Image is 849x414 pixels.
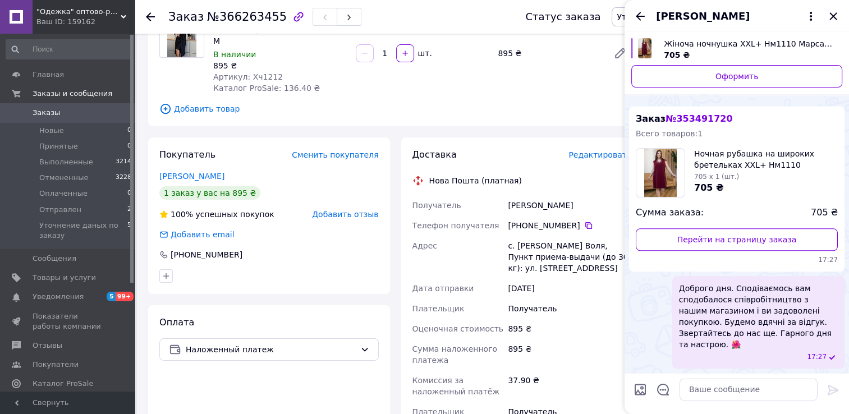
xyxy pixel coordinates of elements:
[412,376,499,396] span: Комиссия за наложенный платёж
[412,241,437,250] span: Адрес
[171,210,193,219] span: 100%
[146,11,155,22] div: Вернуться назад
[33,273,96,283] span: Товары и услуги
[617,12,732,21] span: Уточнение даных по заказу
[525,11,600,22] div: Статус заказа
[506,195,634,215] div: [PERSON_NAME]
[39,173,88,183] span: Отмененные
[159,317,194,328] span: Оплата
[807,352,827,362] span: 17:27 12.10.2025
[644,149,677,197] img: 6628756359_w200_h200_nochnaya-rubashka-na.jpg
[426,175,525,186] div: Нова Пошта (платная)
[127,188,131,199] span: 0
[159,172,224,181] a: [PERSON_NAME]
[506,339,634,370] div: 895 ₴
[169,229,236,240] div: Добавить email
[636,113,733,124] span: Заказ
[634,10,647,23] button: Назад
[656,382,671,397] button: Открыть шаблоны ответов
[207,10,287,24] span: №366263455
[159,149,215,160] span: Покупатель
[506,278,634,298] div: [DATE]
[508,220,631,231] div: [PHONE_NUMBER]
[412,201,461,210] span: Получатель
[116,173,131,183] span: 3228
[39,188,88,199] span: Оплаченные
[412,284,474,293] span: Дата отправки
[638,38,651,58] img: 6628756359_w100_h100_nochnaya-rubashka-na.jpg
[39,141,78,151] span: Принятые
[36,17,135,27] div: Ваш ID: 159162
[158,229,236,240] div: Добавить email
[107,292,116,301] span: 5
[568,150,631,159] span: Редактировать
[493,45,604,61] div: 895 ₴
[39,205,81,215] span: Отправлен
[506,370,634,402] div: 37.90 ₴
[33,254,76,264] span: Сообщения
[636,228,838,251] a: Перейти на страницу заказа
[415,48,433,59] div: шт.
[39,157,93,167] span: Выполненные
[116,292,134,301] span: 99+
[213,50,256,59] span: В наличии
[213,84,320,93] span: Каталог ProSale: 136.40 ₴
[636,129,703,138] span: Всего товаров: 1
[213,60,347,71] div: 895 ₴
[694,148,838,171] span: Ночная рубашка на широких бретельках XXL+ Нм1110 Марсала
[39,220,127,241] span: Уточнение даных по заказу
[506,319,634,339] div: 895 ₴
[33,70,64,80] span: Главная
[127,205,131,215] span: 2
[213,14,324,34] a: Женский вискозный халат Хч1212 Чорный
[811,206,838,219] span: 705 ₴
[664,50,690,59] span: 705 ₴
[36,7,121,17] span: "Одежка" оптово-розничный магазин одежды для всей семьи, домашнего текстиля, аксессуаров
[159,186,260,200] div: 1 заказ у вас на 895 ₴
[412,304,465,313] span: Плательщик
[116,157,131,167] span: 3214
[6,39,132,59] input: Поиск
[506,236,634,278] div: с. [PERSON_NAME] Воля, Пункт приема-выдачи (до 30 кг): ул. [STREET_ADDRESS]
[412,221,499,230] span: Телефон получателя
[656,9,818,24] button: [PERSON_NAME]
[664,38,833,49] span: Жіноча ночнушка XXL+ Нм1110 Марсала
[127,220,131,241] span: 5
[656,9,750,24] span: [PERSON_NAME]
[312,210,378,219] span: Добавить отзыв
[159,103,631,115] span: Добавить товар
[694,173,739,181] span: 705 x 1 (шт.)
[33,360,79,370] span: Покупатели
[631,38,842,61] a: Посмотреть товар
[412,149,457,160] span: Доставка
[33,341,62,351] span: Отзывы
[39,126,64,136] span: Новые
[167,13,197,57] img: Женский вискозный халат Хч1212 Чорный
[636,206,704,219] span: Сумма заказа:
[127,141,131,151] span: 0
[33,108,60,118] span: Заказы
[666,113,732,124] span: № 353491720
[631,65,842,88] a: Оформить
[679,283,838,350] span: Доброго дня. Сподіваємось вам сподобалося співробітництво з нашим магазином і ви задоволені покуп...
[33,89,112,99] span: Заказы и сообщения
[213,72,283,81] span: Артикул: Хч1212
[169,249,244,260] div: [PHONE_NUMBER]
[168,10,204,24] span: Заказ
[827,10,840,23] button: Закрыть
[609,42,631,65] a: Редактировать
[412,324,504,333] span: Оценочная стоимость
[412,344,497,365] span: Сумма наложенного платежа
[33,292,84,302] span: Уведомления
[33,311,104,332] span: Показатели работы компании
[127,126,131,136] span: 0
[33,379,93,389] span: Каталог ProSale
[636,255,838,265] span: 17:27 12.10.2025
[213,35,347,47] div: M
[292,150,378,159] span: Сменить покупателя
[694,182,724,193] span: 705 ₴
[159,209,274,220] div: успешных покупок
[186,343,356,356] span: Наложенный платеж
[506,298,634,319] div: Получатель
